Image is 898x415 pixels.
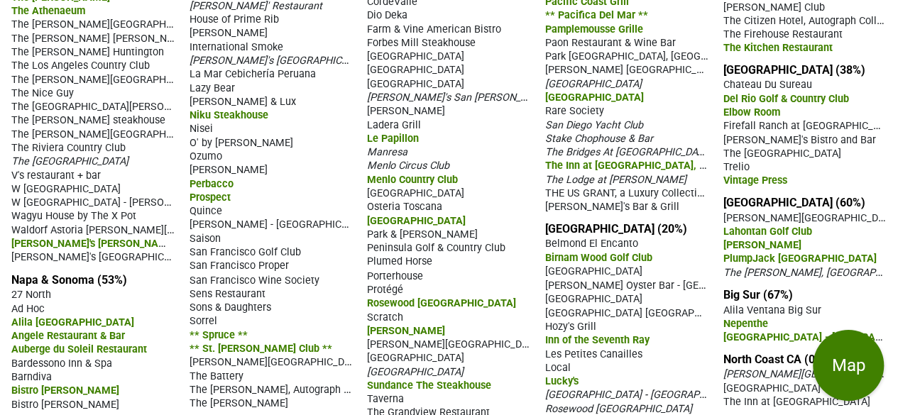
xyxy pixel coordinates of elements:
[190,192,231,204] span: Prospect
[813,330,884,401] button: Map
[723,366,897,380] span: [PERSON_NAME][GEOGRAPHIC_DATA]
[545,186,838,199] span: THE US GRANT, a Luxury Collection Hotel, [GEOGRAPHIC_DATA]
[190,82,235,94] span: Lazy Bear
[723,106,779,118] span: Elbow Room
[190,274,319,286] span: San Francisco Wine Society
[723,63,865,77] a: [GEOGRAPHIC_DATA] (38%)
[190,354,365,367] span: [PERSON_NAME][GEOGRAPHIC_DATA]
[367,365,464,377] span: [GEOGRAPHIC_DATA]
[190,217,373,231] span: [PERSON_NAME] - [GEOGRAPHIC_DATA]
[367,37,476,49] span: Forbes Mill Steakhouse
[367,297,516,309] span: Rosewood [GEOGRAPHIC_DATA]
[367,50,464,62] span: [GEOGRAPHIC_DATA]
[367,392,404,404] span: Taverna
[367,90,552,104] span: [PERSON_NAME]'s San [PERSON_NAME]
[11,250,274,263] span: [PERSON_NAME]'s [GEOGRAPHIC_DATA][PERSON_NAME]
[11,357,112,369] span: Bardessono Inn & Spa
[723,134,875,146] span: [PERSON_NAME]'s Bistro and Bar
[723,304,821,316] span: Alila Ventana Big Sur
[723,226,811,238] span: Lahontan Golf Club
[11,127,207,140] span: The [PERSON_NAME][GEOGRAPHIC_DATA]
[11,370,52,382] span: Barndiva
[367,311,403,323] span: Scratch
[545,133,653,145] span: Stake Chophouse & Bar
[723,253,876,265] span: PlumpJack [GEOGRAPHIC_DATA]
[545,9,648,21] span: ** Pacifica Del Mar **
[545,402,692,414] span: Rosewood [GEOGRAPHIC_DATA]
[190,13,279,26] span: House of Prime Rib
[723,382,820,394] span: [GEOGRAPHIC_DATA]
[545,361,571,373] span: Local
[190,178,234,190] span: Perbacco
[367,336,542,350] span: [PERSON_NAME][GEOGRAPHIC_DATA]
[11,210,136,222] span: Wagyu House by The X Pot
[723,352,827,365] a: North Coast CA (0%)
[545,92,644,104] span: [GEOGRAPHIC_DATA]
[723,161,749,173] span: Trelio
[190,53,373,67] span: [PERSON_NAME]'s [GEOGRAPHIC_DATA]
[11,60,150,72] span: The Los Angeles Country Club
[11,195,305,209] span: W [GEOGRAPHIC_DATA] - [PERSON_NAME][GEOGRAPHIC_DATA]
[545,201,679,213] span: [PERSON_NAME]'s Bar & Grill
[11,170,101,182] span: V's restaurant + bar
[545,174,686,186] span: The Lodge at [PERSON_NAME]
[11,183,121,195] span: W [GEOGRAPHIC_DATA]
[11,87,74,99] span: The Nice Guy
[723,28,842,40] span: The Firehouse Restaurant
[190,96,296,108] span: [PERSON_NAME] & Lux
[545,222,687,236] a: [GEOGRAPHIC_DATA] (20%)
[11,72,207,86] span: The [PERSON_NAME][GEOGRAPHIC_DATA]
[190,27,268,39] span: [PERSON_NAME]
[545,333,650,345] span: Inn of the Seventh Ray
[11,223,261,236] span: Waldorf Astoria [PERSON_NAME][GEOGRAPHIC_DATA]
[545,158,843,172] span: The Inn at [GEOGRAPHIC_DATA], a Tribute [GEOGRAPHIC_DATA]
[190,287,265,299] span: Sens Restaurant
[11,155,128,167] span: The [GEOGRAPHIC_DATA]
[545,105,604,117] span: Rare Society
[367,255,432,267] span: Plumed Horse
[190,68,316,80] span: La Mar Cebichería Peruana
[367,187,464,199] span: [GEOGRAPHIC_DATA]
[545,145,712,158] span: The Bridges At [GEOGRAPHIC_DATA]
[545,387,747,400] span: [GEOGRAPHIC_DATA] - [GEOGRAPHIC_DATA]
[190,246,301,258] span: San Francisco Golf Club
[367,133,419,145] span: Le Papillon
[545,78,642,90] span: [GEOGRAPHIC_DATA]
[190,314,217,326] span: Sorrel
[367,174,458,186] span: Menlo Country Club
[367,105,445,117] span: [PERSON_NAME]
[11,142,126,154] span: The Riviera Country Club
[545,292,642,304] span: [GEOGRAPHIC_DATA]
[723,42,832,54] span: The Kitchen Restaurant
[723,287,792,301] a: Big Sur (67%)
[545,265,642,277] span: [GEOGRAPHIC_DATA]
[723,196,865,209] a: [GEOGRAPHIC_DATA] (60%)
[723,93,848,105] span: Del Rio Golf & Country Club
[545,320,596,332] span: Hozy's Grill
[190,205,222,217] span: Quince
[190,260,289,272] span: San Francisco Proper
[190,150,222,162] span: Ozumo
[11,31,191,45] span: The [PERSON_NAME] [PERSON_NAME]
[367,78,464,90] span: [GEOGRAPHIC_DATA]
[190,382,390,395] span: The [PERSON_NAME], Autograph Collection
[367,379,491,391] span: Sundance The Steakhouse
[190,164,268,176] span: [PERSON_NAME]
[545,277,780,291] span: [PERSON_NAME] Oyster Bar - [GEOGRAPHIC_DATA]
[723,395,870,407] span: The Inn at [GEOGRAPHIC_DATA]
[545,375,579,387] span: Lucky's
[545,305,743,319] span: [GEOGRAPHIC_DATA] [GEOGRAPHIC_DATA]
[11,236,275,250] span: [PERSON_NAME]'s [PERSON_NAME][GEOGRAPHIC_DATA]
[367,324,445,336] span: [PERSON_NAME]
[11,316,134,328] span: Alila [GEOGRAPHIC_DATA]
[190,137,293,149] span: O' by [PERSON_NAME]
[11,343,147,355] span: Auberge du Soleil Restaurant
[11,302,45,314] span: Ad Hoc
[367,228,478,240] span: Park & [PERSON_NAME]
[190,109,268,121] span: Niku Steakhouse
[11,288,51,300] span: 27 North
[190,41,283,53] span: International Smoke
[11,329,125,341] span: Angele Restaurant & Bar
[367,160,449,172] span: Menlo Circus Club
[723,79,811,91] span: Chateau Du Sureau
